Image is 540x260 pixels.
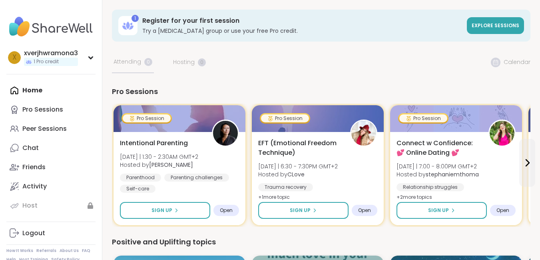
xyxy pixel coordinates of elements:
div: Activity [22,182,47,191]
a: Logout [6,224,96,243]
span: Sign Up [428,207,449,214]
a: Chat [6,138,96,158]
div: Self-care [120,185,155,193]
a: Pro Sessions [6,100,96,119]
div: Pro Sessions [112,86,530,97]
div: xverjhwramona3 [24,49,78,58]
a: Peer Sessions [6,119,96,138]
span: [DATE] | 7:00 - 8:00PM GMT+2 [397,162,479,170]
b: [PERSON_NAME] [149,161,193,169]
h3: Register for your first session [142,16,462,25]
span: Connect w Confidence: 💕 Online Dating 💕 [397,138,480,158]
a: Activity [6,177,96,196]
span: Intentional Parenting [120,138,188,148]
h3: Try a [MEDICAL_DATA] group or use your free Pro credit. [142,27,462,35]
a: About Us [60,248,79,254]
span: Hosted by [397,170,479,178]
div: Parenting challenges [164,174,229,182]
a: How It Works [6,248,33,254]
img: ShareWell Nav Logo [6,13,96,41]
div: Positive and Uplifting topics [112,236,530,248]
div: Host [22,201,38,210]
span: Sign Up [290,207,311,214]
div: 1 [132,15,139,22]
a: Referrals [36,248,56,254]
span: Hosted by [120,161,198,169]
div: Peer Sessions [22,124,67,133]
a: Host [6,196,96,215]
b: CLove [287,170,305,178]
div: Chat [22,144,39,152]
img: CLove [351,121,376,146]
span: x [12,52,17,63]
button: Sign Up [397,202,487,219]
span: EFT (Emotional Freedom Technique) [258,138,341,158]
b: stephaniemthoma [426,170,479,178]
div: Pro Session [123,114,171,122]
div: Parenthood [120,174,161,182]
span: Sign Up [151,207,172,214]
span: Open [358,207,371,214]
span: Open [220,207,233,214]
span: Open [496,207,509,214]
div: Friends [22,163,46,172]
span: 1 Pro credit [34,58,59,65]
div: Pro Session [399,114,447,122]
div: Pro Session [261,114,309,122]
a: FAQ [82,248,90,254]
span: Hosted by [258,170,338,178]
a: Friends [6,158,96,177]
div: Logout [22,229,45,238]
div: Pro Sessions [22,105,63,114]
span: Explore sessions [472,22,519,29]
span: [DATE] | 6:30 - 7:30PM GMT+2 [258,162,338,170]
button: Sign Up [258,202,349,219]
span: [DATE] | 1:30 - 2:30AM GMT+2 [120,153,198,161]
div: Relationship struggles [397,183,464,191]
div: Trauma recovery [258,183,313,191]
button: Sign Up [120,202,210,219]
a: Explore sessions [467,17,524,34]
img: stephaniemthoma [490,121,514,146]
img: Natasha [213,121,238,146]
